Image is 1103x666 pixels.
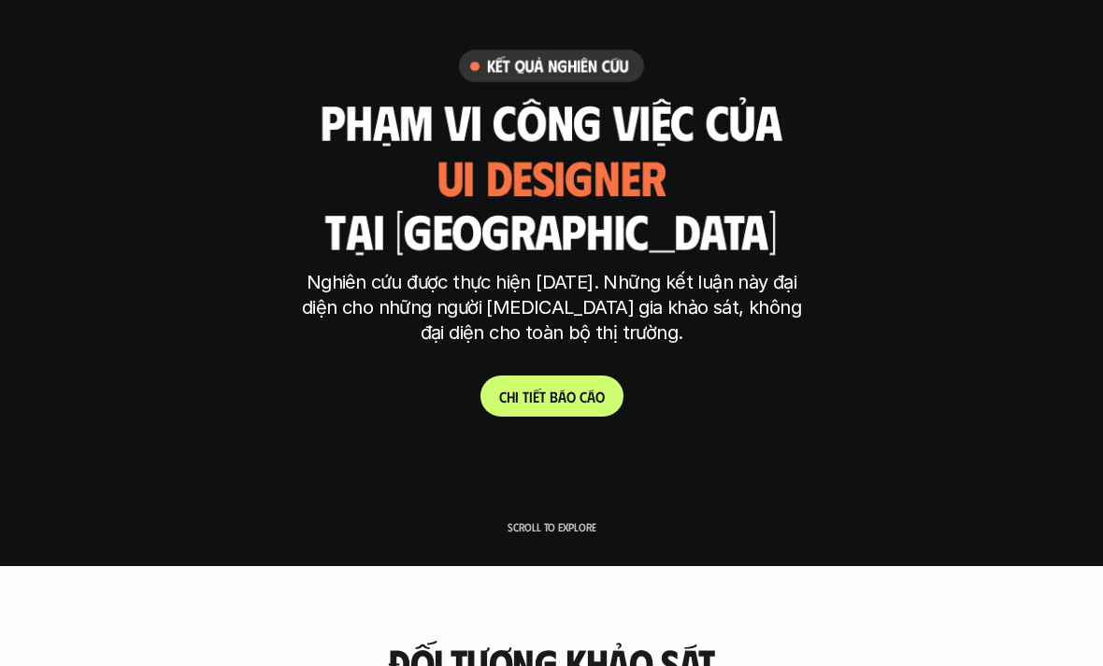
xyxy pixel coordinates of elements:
[508,520,596,533] p: Scroll to explore
[587,388,595,405] span: á
[558,388,566,405] span: á
[480,376,623,417] a: Chitiếtbáocáo
[529,388,533,405] span: i
[487,55,629,77] h6: Kết quả nghiên cứu
[533,388,539,405] span: ế
[595,388,605,405] span: o
[294,270,809,346] p: Nghiên cứu được thực hiện [DATE]. Những kết luận này đại diện cho những người [MEDICAL_DATA] gia ...
[566,388,576,405] span: o
[325,205,777,258] h2: tại [GEOGRAPHIC_DATA]
[507,388,515,405] span: h
[499,388,507,405] span: C
[580,388,587,405] span: c
[515,388,519,405] span: i
[550,388,558,405] span: b
[523,388,529,405] span: t
[321,95,781,149] h2: phạm vi công việc của
[539,388,546,405] span: t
